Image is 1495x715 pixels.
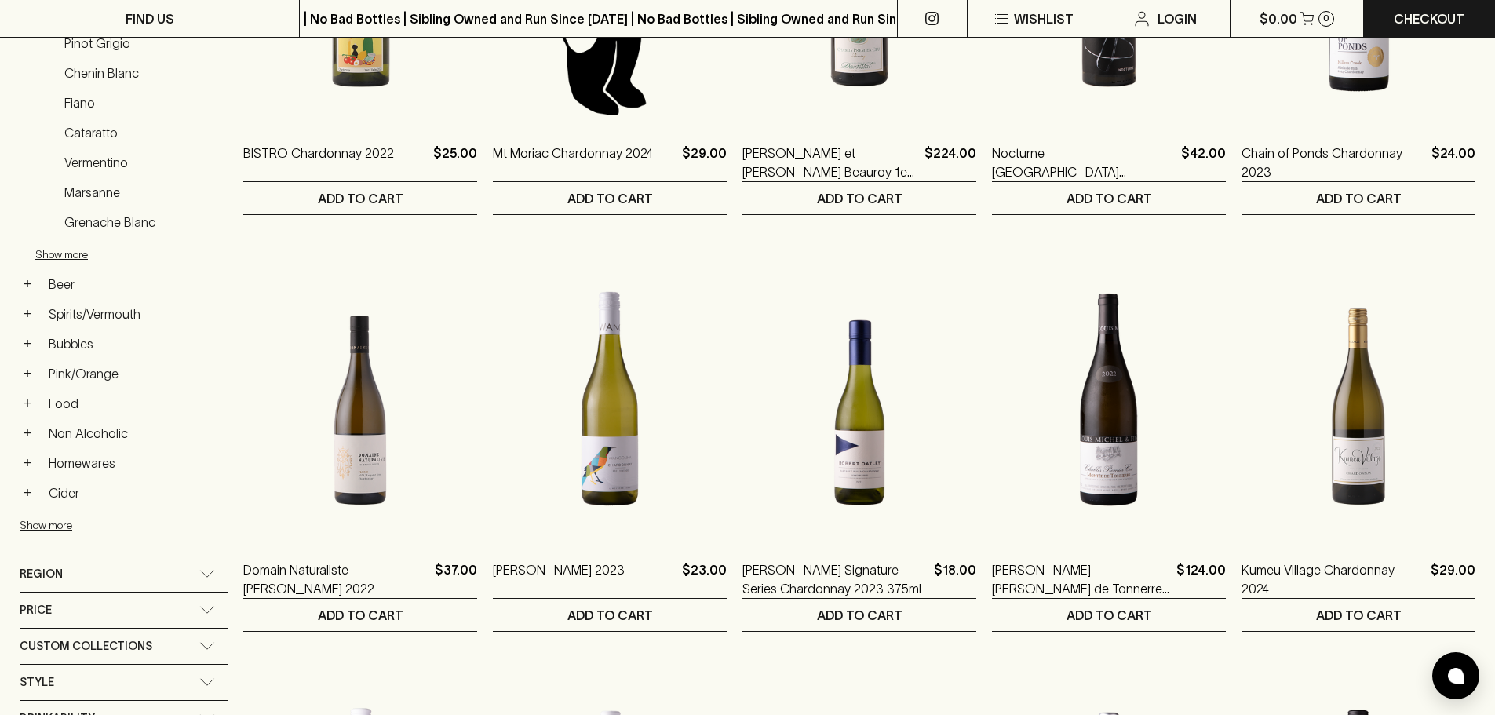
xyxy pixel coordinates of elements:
a: Homewares [42,450,228,476]
button: + [20,425,35,441]
a: Food [42,390,228,417]
p: $37.00 [435,560,477,598]
p: ADD TO CART [817,606,902,625]
img: Domain Naturaliste Floris Chardonnay 2022 [243,262,477,537]
button: ADD TO CART [493,599,727,631]
button: ADD TO CART [493,182,727,214]
a: Pinot Grigio [57,30,228,57]
span: Style [20,673,54,692]
a: Spirits/Vermouth [42,301,228,327]
button: ADD TO CART [742,182,976,214]
a: Chain of Ponds Chardonnay 2023 [1242,144,1425,181]
p: ADD TO CART [567,606,653,625]
button: + [20,455,35,471]
img: bubble-icon [1448,668,1464,684]
button: Show more [35,239,241,271]
p: ADD TO CART [1067,606,1152,625]
span: Region [20,564,63,584]
button: ADD TO CART [992,599,1226,631]
button: Show more [20,509,225,542]
a: Nocturne [GEOGRAPHIC_DATA] [GEOGRAPHIC_DATA] 2024 [992,144,1175,181]
p: 0 [1323,14,1329,23]
button: ADD TO CART [742,599,976,631]
a: Grenache Blanc [57,209,228,235]
button: ADD TO CART [992,182,1226,214]
a: [PERSON_NAME] Signature Series Chardonnay 2023 375ml [742,560,928,598]
p: Wishlist [1014,9,1074,28]
a: Kumeu Village Chardonnay 2024 [1242,560,1424,598]
a: BISTRO Chardonnay 2022 [243,144,394,181]
div: Region [20,556,228,592]
div: Style [20,665,228,700]
p: ADD TO CART [318,189,403,208]
p: $224.00 [924,144,976,181]
img: Kumeu Village Chardonnay 2024 [1242,262,1475,537]
a: [PERSON_NAME] 2023 [493,560,625,598]
button: + [20,276,35,292]
a: Mt Moriac Chardonnay 2024 [493,144,653,181]
button: + [20,396,35,411]
img: Wangolina Chardonnay 2023 [493,262,727,537]
button: + [20,336,35,352]
div: Price [20,593,228,628]
img: Robert Oatley Signature Series Chardonnay 2023 375ml [742,262,976,537]
a: Cataratto [57,119,228,146]
p: ADD TO CART [318,606,403,625]
div: Custom Collections [20,629,228,664]
a: Beer [42,271,228,297]
a: [PERSON_NAME] et [PERSON_NAME] Beauroy 1er Chablis Magnum 2021 [742,144,918,181]
p: ADD TO CART [1316,606,1402,625]
p: ADD TO CART [567,189,653,208]
a: Domain Naturaliste [PERSON_NAME] 2022 [243,560,428,598]
span: Custom Collections [20,637,152,656]
p: $18.00 [934,560,976,598]
button: ADD TO CART [243,599,477,631]
p: $25.00 [433,144,477,181]
a: Marsanne [57,179,228,206]
button: + [20,306,35,322]
a: Fiano [57,89,228,116]
p: FIND US [126,9,174,28]
p: $23.00 [682,560,727,598]
p: $29.00 [1431,560,1475,598]
p: ADD TO CART [817,189,902,208]
p: $42.00 [1181,144,1226,181]
a: Pink/Orange [42,360,228,387]
button: ADD TO CART [1242,599,1475,631]
a: Non Alcoholic [42,420,228,447]
p: Login [1158,9,1197,28]
button: ADD TO CART [243,182,477,214]
p: Checkout [1394,9,1464,28]
p: $124.00 [1176,560,1226,598]
p: ADD TO CART [1067,189,1152,208]
img: Louis Michel Chablis Montee de Tonnerre 1er Cru 2021 [992,262,1226,537]
p: $29.00 [682,144,727,181]
p: ADD TO CART [1316,189,1402,208]
a: Cider [42,480,228,506]
button: + [20,485,35,501]
button: + [20,366,35,381]
a: Chenin Blanc [57,60,228,86]
a: [PERSON_NAME] [PERSON_NAME] de Tonnerre 1er Cru 2021 [992,560,1170,598]
span: Price [20,600,52,620]
p: $24.00 [1431,144,1475,181]
p: $0.00 [1260,9,1297,28]
button: ADD TO CART [1242,182,1475,214]
a: Bubbles [42,330,228,357]
a: Vermentino [57,149,228,176]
